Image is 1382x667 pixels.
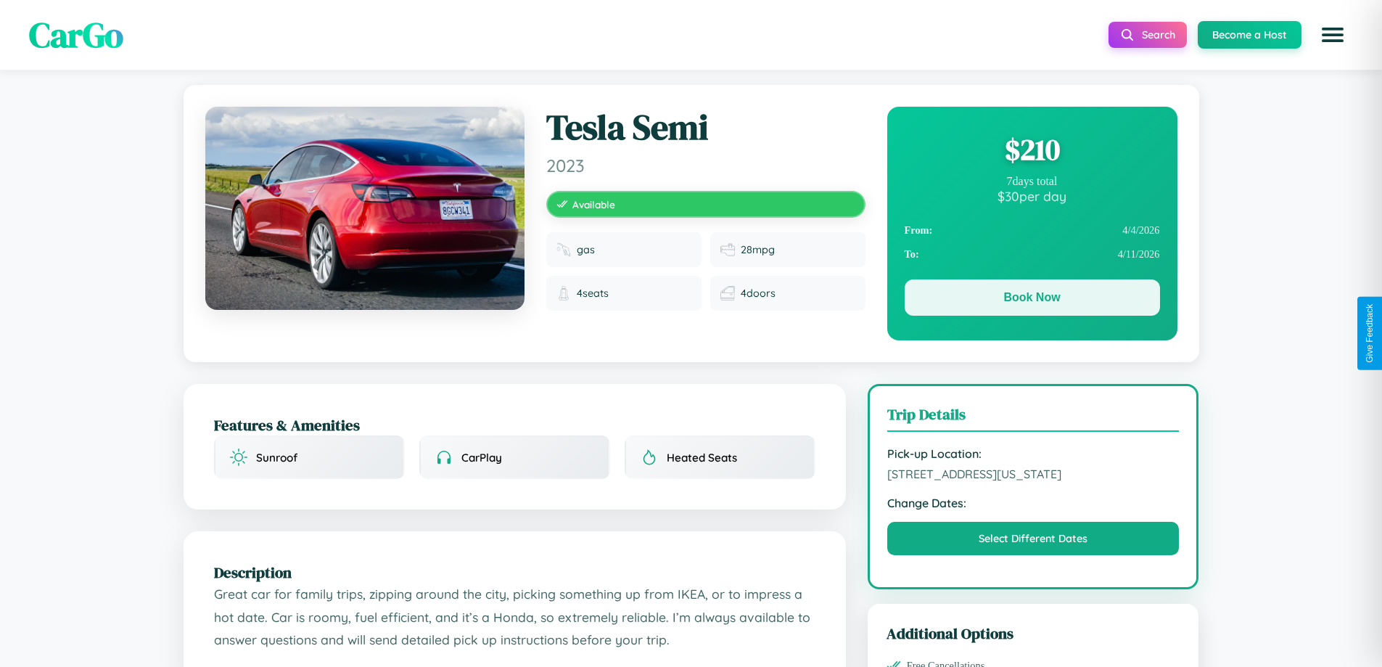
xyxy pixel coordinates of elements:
[214,583,815,652] p: Great car for family trips, zipping around the city, picking something up from IKEA, or to impres...
[887,496,1180,510] strong: Change Dates:
[905,130,1160,169] div: $ 210
[256,451,297,465] span: Sunroof
[29,11,123,59] span: CarGo
[1198,21,1301,49] button: Become a Host
[720,286,735,300] img: Doors
[1142,28,1175,41] span: Search
[546,107,865,149] h1: Tesla Semi
[1109,22,1187,48] button: Search
[214,562,815,583] h2: Description
[556,286,571,300] img: Seats
[461,451,502,465] span: CarPlay
[905,279,1160,316] button: Book Now
[905,218,1160,242] div: 4 / 4 / 2026
[887,467,1180,481] span: [STREET_ADDRESS][US_STATE]
[887,623,1180,644] h3: Additional Options
[905,224,933,237] strong: From:
[214,414,815,435] h2: Features & Amenities
[905,242,1160,266] div: 4 / 11 / 2026
[572,198,615,210] span: Available
[905,248,919,261] strong: To:
[546,155,865,176] span: 2023
[741,243,775,256] span: 28 mpg
[1365,304,1375,363] div: Give Feedback
[741,287,776,300] span: 4 doors
[667,451,737,465] span: Heated Seats
[905,175,1160,188] div: 7 days total
[1312,15,1353,55] button: Open menu
[577,243,595,256] span: gas
[205,107,525,310] img: Tesla Semi 2023
[887,522,1180,555] button: Select Different Dates
[887,404,1180,432] h3: Trip Details
[905,188,1160,204] div: $ 30 per day
[556,242,571,257] img: Fuel type
[577,287,609,300] span: 4 seats
[720,242,735,257] img: Fuel efficiency
[887,446,1180,461] strong: Pick-up Location:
